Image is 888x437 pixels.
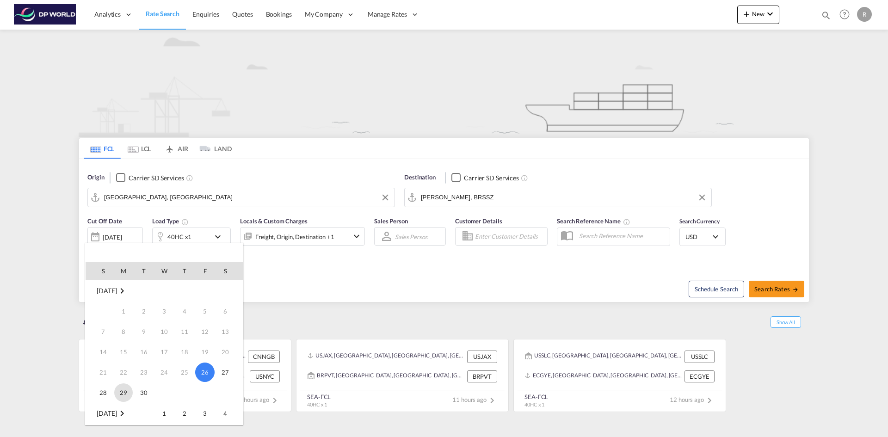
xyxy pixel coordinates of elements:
td: Friday September 5 2025 [195,301,215,321]
td: Tuesday September 23 2025 [134,362,154,382]
td: Monday September 29 2025 [113,382,134,403]
th: T [174,262,195,280]
td: Saturday October 4 2025 [215,403,243,424]
md-calendar: Calendar [86,262,243,425]
span: 26 [195,363,215,382]
td: Friday September 12 2025 [195,321,215,342]
span: 4 [216,404,234,423]
td: Thursday September 4 2025 [174,301,195,321]
td: Friday September 19 2025 [195,342,215,362]
span: 27 [216,363,234,382]
th: T [134,262,154,280]
td: Wednesday September 3 2025 [154,301,174,321]
tr: Week 4 [86,362,243,382]
th: F [195,262,215,280]
td: Wednesday September 10 2025 [154,321,174,342]
td: Sunday September 28 2025 [86,382,113,403]
td: Tuesday September 30 2025 [134,382,154,403]
td: September 2025 [86,281,243,302]
tr: Week 3 [86,342,243,362]
td: October 2025 [86,403,154,424]
span: 3 [196,404,214,423]
td: Friday October 3 2025 [195,403,215,424]
td: Wednesday October 1 2025 [154,403,174,424]
th: S [86,262,113,280]
td: Monday September 15 2025 [113,342,134,362]
td: Tuesday September 9 2025 [134,321,154,342]
td: Thursday September 25 2025 [174,362,195,382]
th: S [215,262,243,280]
span: [DATE] [97,287,117,295]
tr: Week 1 [86,301,243,321]
td: Monday September 8 2025 [113,321,134,342]
tr: Week undefined [86,281,243,302]
td: Friday September 26 2025 [195,362,215,382]
td: Tuesday September 16 2025 [134,342,154,362]
span: 1 [155,404,173,423]
td: Thursday October 2 2025 [174,403,195,424]
span: 2 [175,404,194,423]
td: Monday September 1 2025 [113,301,134,321]
span: 30 [135,383,153,402]
td: Wednesday September 17 2025 [154,342,174,362]
span: 28 [94,383,112,402]
td: Tuesday September 2 2025 [134,301,154,321]
td: Saturday September 20 2025 [215,342,243,362]
td: Wednesday September 24 2025 [154,362,174,382]
td: Saturday September 27 2025 [215,362,243,382]
td: Thursday September 11 2025 [174,321,195,342]
span: [DATE] [97,409,117,417]
td: Sunday September 7 2025 [86,321,113,342]
td: Monday September 22 2025 [113,362,134,382]
td: Thursday September 18 2025 [174,342,195,362]
th: M [113,262,134,280]
td: Saturday September 6 2025 [215,301,243,321]
tr: Week 5 [86,382,243,403]
th: W [154,262,174,280]
td: Sunday September 14 2025 [86,342,113,362]
td: Sunday September 21 2025 [86,362,113,382]
tr: Week 1 [86,403,243,424]
span: 29 [114,383,133,402]
tr: Week 2 [86,321,243,342]
td: Saturday September 13 2025 [215,321,243,342]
